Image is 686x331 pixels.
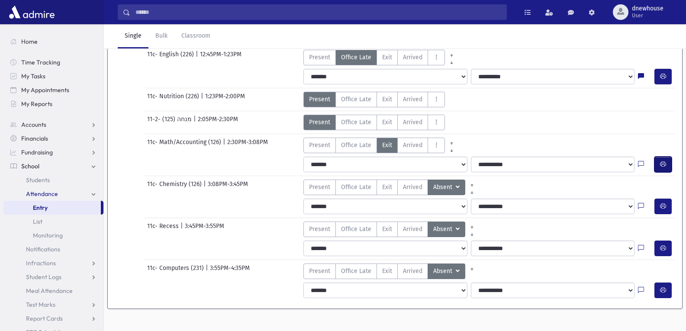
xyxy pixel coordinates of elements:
span: 2:05PM-2:30PM [198,115,238,130]
span: 3:45PM-3:55PM [185,222,224,237]
span: User [632,12,663,19]
span: Exit [382,118,392,127]
span: Absent [433,267,454,276]
span: Present [309,53,330,62]
span: Office Late [341,183,371,192]
div: AttTypes [303,180,479,195]
span: Office Late [341,267,371,276]
span: Fundraising [21,148,53,156]
span: Meal Attendance [26,287,73,295]
span: 11c- Nutrition (226) [147,92,201,107]
img: AdmirePro [7,3,57,21]
span: Exit [382,141,392,150]
a: Students [3,173,103,187]
span: 1:23PM-2:00PM [205,92,245,107]
a: Report Cards [3,312,103,325]
div: AttTypes [303,92,445,107]
a: School [3,159,103,173]
span: 11c- Math/Accounting (126) [147,138,223,153]
span: Exit [382,183,392,192]
span: | [193,115,198,130]
div: AttTypes [303,115,445,130]
span: My Tasks [21,72,45,80]
span: School [21,162,39,170]
span: Office Late [341,118,371,127]
a: Bulk [148,24,174,48]
span: Arrived [403,267,422,276]
a: Entry [3,201,101,215]
span: Present [309,267,330,276]
span: Present [309,225,330,234]
span: Office Late [341,53,371,62]
button: Absent [428,264,465,279]
span: Entry [33,204,48,212]
span: 3:55PM-4:35PM [210,264,250,279]
span: Present [309,118,330,127]
span: Financials [21,135,48,142]
span: Arrived [403,95,422,104]
span: 3:08PM-3:45PM [208,180,248,195]
span: | [203,180,208,195]
a: Notifications [3,242,103,256]
span: Infractions [26,259,56,267]
span: Student Logs [26,273,61,281]
span: Exit [382,95,392,104]
span: Students [26,176,50,184]
a: Infractions [3,256,103,270]
span: Exit [382,53,392,62]
span: Arrived [403,141,422,150]
button: Absent [428,180,465,195]
div: AttTypes [303,264,479,279]
a: Meal Attendance [3,284,103,298]
span: | [206,264,210,279]
span: Present [309,95,330,104]
span: Absent [433,225,454,234]
input: Search [130,4,506,20]
a: Student Logs [3,270,103,284]
span: Attendance [26,190,58,198]
a: My Reports [3,97,103,111]
span: 11c- Recess [147,222,180,237]
span: Present [309,183,330,192]
span: Accounts [21,121,46,129]
span: 11-2- מנחה (125) [147,115,193,130]
a: Test Marks [3,298,103,312]
a: Time Tracking [3,55,103,69]
span: 12:45PM-1:23PM [200,50,242,65]
span: | [201,92,205,107]
a: Financials [3,132,103,145]
span: Test Marks [26,301,55,309]
div: AttTypes [303,50,458,65]
span: Time Tracking [21,58,60,66]
span: Present [309,141,330,150]
span: | [196,50,200,65]
span: Notifications [26,245,60,253]
span: Home [21,38,38,45]
span: | [223,138,227,153]
button: Absent [428,222,465,237]
span: Arrived [403,118,422,127]
span: Absent [433,183,454,192]
span: Office Late [341,141,371,150]
div: AttTypes [303,138,458,153]
span: My Appointments [21,86,69,94]
span: 11c- Computers (231) [147,264,206,279]
span: My Reports [21,100,52,108]
span: | [180,222,185,237]
span: Arrived [403,53,422,62]
a: My Tasks [3,69,103,83]
span: List [33,218,42,225]
span: 11c- Chemistry (126) [147,180,203,195]
a: Accounts [3,118,103,132]
a: List [3,215,103,228]
a: Classroom [174,24,217,48]
span: Exit [382,225,392,234]
span: Exit [382,267,392,276]
a: Single [118,24,148,48]
span: Monitoring [33,231,63,239]
a: Home [3,35,103,48]
a: Monitoring [3,228,103,242]
span: dnewhouse [632,5,663,12]
span: 2:30PM-3:08PM [227,138,268,153]
div: AttTypes [303,222,479,237]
